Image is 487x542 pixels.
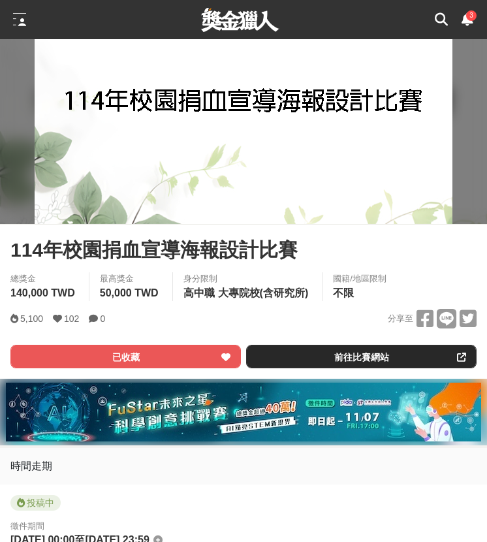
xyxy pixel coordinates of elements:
[183,287,215,298] span: 高中職
[10,345,241,368] button: 已收藏
[10,272,78,285] span: 總獎金
[100,272,162,285] span: 最高獎金
[333,272,386,285] div: 國籍/地區限制
[100,287,159,298] span: 50,000 TWD
[218,287,309,298] span: 大專院校(含研究所)
[10,287,75,298] span: 140,000 TWD
[469,12,473,19] span: 3
[20,313,43,324] span: 5,100
[10,521,44,531] span: 徵件期間
[333,287,354,298] span: 不限
[64,313,79,324] span: 102
[246,345,477,368] a: 前往比賽網站
[6,383,481,441] img: d40c9272-0343-4c18-9a81-6198b9b9e0f4.jpg
[100,313,105,324] span: 0
[10,235,298,264] span: 114年校園捐血宣導海報設計比賽
[183,272,312,285] div: 身分限制
[10,495,61,511] span: 投稿中
[388,309,413,328] span: 分享至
